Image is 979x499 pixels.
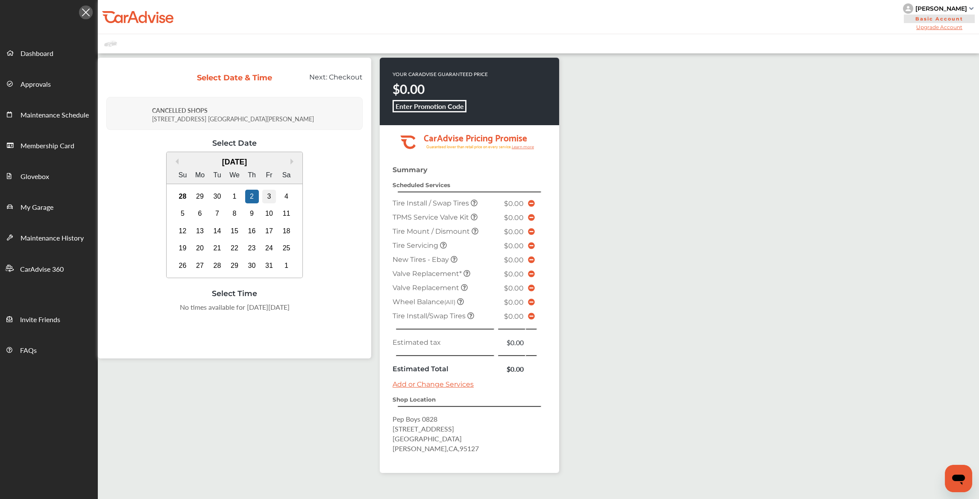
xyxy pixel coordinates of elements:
div: Choose Sunday, October 5th, 2025 [176,207,190,220]
img: sCxJUJ+qAmfqhQGDUl18vwLg4ZYJ6CxN7XmbOMBAAAAAElFTkSuQmCC [969,7,973,10]
img: Icon.5fd9dcc7.svg [79,6,93,19]
span: Valve Replacement* [393,270,463,278]
td: Estimated Total [390,362,498,376]
div: Choose Monday, October 6th, 2025 [193,207,207,220]
div: Choose Thursday, October 2nd, 2025 [245,190,259,203]
td: Estimated tax [390,335,498,349]
span: [STREET_ADDRESS] [393,424,454,434]
span: Maintenance History [21,233,84,244]
strong: Scheduled Services [393,182,450,188]
td: $0.00 [498,362,526,376]
div: Choose Thursday, October 30th, 2025 [245,259,259,273]
a: Maintenance Schedule [0,99,97,129]
span: Basic Account [904,15,975,23]
strong: Summary [393,166,428,174]
div: Choose Saturday, October 11th, 2025 [280,207,293,220]
div: Choose Sunday, September 28th, 2025 [176,190,190,203]
div: Choose Saturday, November 1st, 2025 [280,259,293,273]
a: Approvals [0,68,97,99]
a: My Garage [0,191,97,222]
td: $0.00 [498,335,526,349]
span: TPMS Service Valve Kit [393,213,471,221]
span: Invite Friends [20,314,60,326]
b: Enter Promotion Code [396,101,464,111]
span: Glovebox [21,171,49,182]
div: Choose Monday, October 20th, 2025 [193,241,207,255]
div: Choose Tuesday, October 28th, 2025 [211,259,224,273]
div: Choose Wednesday, October 15th, 2025 [228,224,241,238]
div: Next: [279,73,369,89]
div: Choose Saturday, October 25th, 2025 [280,241,293,255]
span: Pep Boys 0828 [393,414,437,424]
div: Select Date & Time [196,73,273,82]
a: Add or Change Services [393,380,474,388]
span: Tire Servicing [393,241,440,249]
small: (All) [444,299,455,305]
p: YOUR CARADVISE GUARANTEED PRICE [393,70,488,78]
div: Th [245,168,259,182]
div: Choose Sunday, October 19th, 2025 [176,241,190,255]
span: $0.00 [504,298,524,306]
span: Maintenance Schedule [21,110,89,121]
span: Approvals [21,79,51,90]
div: [PERSON_NAME] [915,5,967,12]
div: Choose Monday, October 27th, 2025 [193,259,207,273]
div: Select Date [106,138,363,147]
div: Choose Wednesday, October 29th, 2025 [228,259,241,273]
div: Choose Monday, September 29th, 2025 [193,190,207,203]
div: [STREET_ADDRESS] [GEOGRAPHIC_DATA][PERSON_NAME] [152,100,360,127]
a: Maintenance History [0,222,97,252]
strong: CANCELLED SHOPS [152,106,208,114]
span: New Tires - Ebay [393,255,451,264]
span: $0.00 [504,228,524,236]
span: Dashboard [21,48,53,59]
span: Tire Mount / Dismount [393,227,472,235]
div: month 2025-10 [174,188,295,274]
div: Su [176,168,190,182]
span: [GEOGRAPHIC_DATA][PERSON_NAME] , CA , 95127 [393,434,479,453]
span: $0.00 [504,200,524,208]
span: $0.00 [504,270,524,278]
div: Choose Tuesday, September 30th, 2025 [211,190,224,203]
img: knH8PDtVvWoAbQRylUukY18CTiRevjo20fAtgn5MLBQj4uumYvk2MzTtcAIzfGAtb1XOLVMAvhLuqoNAbL4reqehy0jehNKdM... [903,3,913,14]
div: We [228,168,241,182]
div: Choose Thursday, October 23rd, 2025 [245,241,259,255]
div: Choose Saturday, October 18th, 2025 [280,224,293,238]
div: Choose Friday, October 24th, 2025 [262,241,276,255]
span: My Garage [21,202,53,213]
div: [DATE] [167,158,303,167]
span: $0.00 [504,284,524,292]
button: Previous Month [173,159,179,164]
span: Membership Card [21,141,74,152]
div: Sa [280,168,293,182]
iframe: Button to launch messaging window [945,465,972,492]
div: Choose Friday, October 31st, 2025 [262,259,276,273]
span: $0.00 [504,214,524,222]
span: $0.00 [504,256,524,264]
div: Choose Friday, October 10th, 2025 [262,207,276,220]
tspan: CarAdvise Pricing Promise [424,129,527,145]
button: Next Month [290,159,296,164]
span: Upgrade Account [903,24,976,30]
span: $0.00 [504,312,524,320]
div: Select Time [106,289,363,298]
span: CarAdvise 360 [20,264,64,275]
a: Dashboard [0,37,97,68]
strong: Shop Location [393,396,436,403]
tspan: Learn more [512,144,534,149]
div: Choose Wednesday, October 8th, 2025 [228,207,241,220]
div: Choose Wednesday, October 1st, 2025 [228,190,241,203]
span: Valve Replacement [393,284,461,292]
div: Choose Monday, October 13th, 2025 [193,224,207,238]
div: Choose Tuesday, October 7th, 2025 [211,207,224,220]
div: Choose Tuesday, October 21st, 2025 [211,241,224,255]
img: placeholder_car.fcab19be.svg [104,38,117,49]
span: Checkout [329,73,363,81]
div: No times available for [DATE][DATE] [106,302,363,312]
div: Tu [211,168,224,182]
span: $0.00 [504,242,524,250]
div: Choose Friday, October 3rd, 2025 [262,190,276,203]
span: Tire Install/Swap Tires [393,312,467,320]
div: Choose Sunday, October 12th, 2025 [176,224,190,238]
a: Glovebox [0,160,97,191]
